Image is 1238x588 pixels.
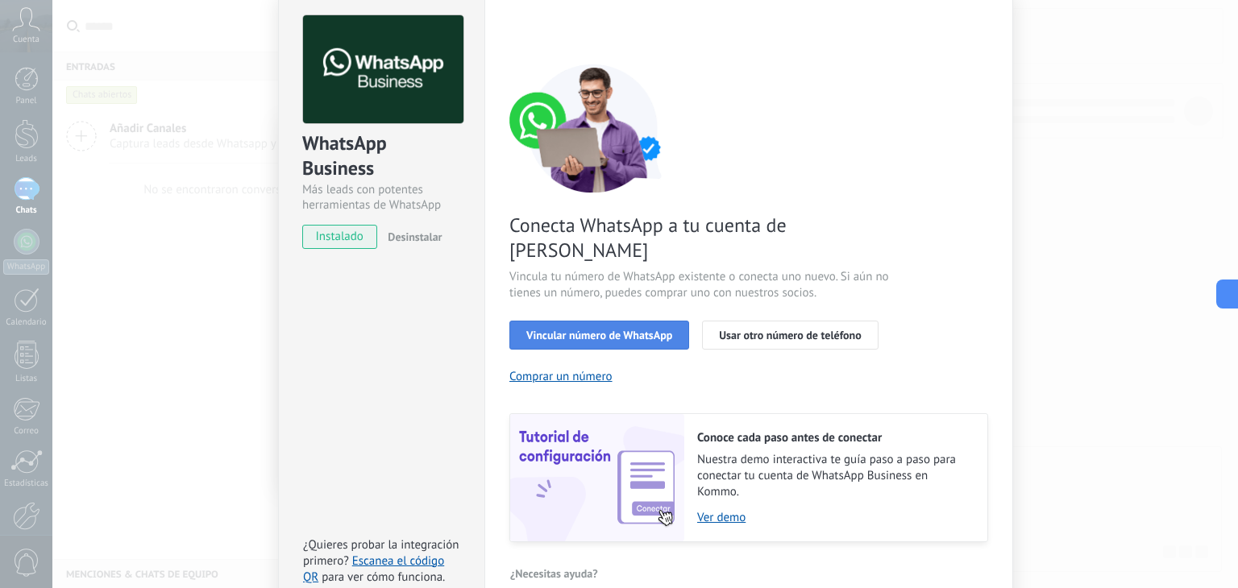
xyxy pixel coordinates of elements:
span: Desinstalar [388,230,442,244]
span: Vincular número de WhatsApp [526,329,672,341]
a: Ver demo [697,510,971,525]
span: para ver cómo funciona. [322,569,445,585]
span: Usar otro número de teléfono [719,329,861,341]
div: WhatsApp Business [302,130,461,182]
span: ¿Quieres probar la integración primero? [303,537,459,569]
a: Escanea el código QR [303,553,444,585]
span: Conecta WhatsApp a tu cuenta de [PERSON_NAME] [509,213,893,263]
button: Desinstalar [381,225,442,249]
span: Nuestra demo interactiva te guía paso a paso para conectar tu cuenta de WhatsApp Business en Kommo. [697,452,971,500]
span: Vincula tu número de WhatsApp existente o conecta uno nuevo. Si aún no tienes un número, puedes c... [509,269,893,301]
div: Más leads con potentes herramientas de WhatsApp [302,182,461,213]
button: Usar otro número de teléfono [702,321,878,350]
button: Comprar un número [509,369,613,384]
img: logo_main.png [303,15,463,124]
button: Vincular número de WhatsApp [509,321,689,350]
span: ¿Necesitas ayuda? [510,568,598,579]
img: connect number [509,64,679,193]
button: ¿Necesitas ayuda? [509,561,599,586]
span: instalado [303,225,376,249]
h2: Conoce cada paso antes de conectar [697,430,971,445]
